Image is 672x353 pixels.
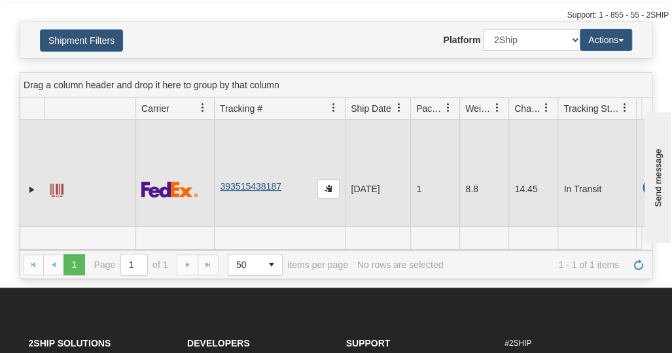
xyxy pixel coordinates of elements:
[261,254,282,275] span: select
[628,254,649,275] a: Refresh
[141,181,198,197] img: 2 - FedEx Express®
[317,179,340,199] button: Copy to clipboard
[504,339,644,348] h6: #2SHIP
[40,29,123,52] button: Shipment Filters
[3,10,669,21] div: Support: 1 - 855 - 55 - 2SHIP
[486,97,508,119] a: Weight filter column settings
[357,260,444,270] div: No rows are selected
[346,338,391,348] strong: Support
[452,260,619,270] span: 1 - 1 of 1 items
[345,120,410,259] td: [DATE]
[220,102,262,115] span: Tracking #
[580,29,632,51] button: Actions
[443,33,480,46] label: Platform
[20,73,652,98] div: grid grouping header
[535,97,557,119] a: Charge filter column settings
[192,97,214,119] a: Carrier filter column settings
[323,97,345,119] a: Tracking # filter column settings
[10,11,121,21] div: Send message
[351,102,391,115] span: Ship Date
[410,120,459,259] td: 1
[141,102,169,115] span: Carrier
[94,254,168,276] span: Page of 1
[514,102,542,115] span: Charge
[236,258,253,271] span: 50
[228,254,283,276] span: Page sizes drop down
[563,102,620,115] span: Tracking Status
[63,254,84,275] span: Page 1
[26,183,39,196] a: Expand
[614,97,636,119] a: Tracking Status filter column settings
[50,178,63,199] a: Label
[557,120,636,259] td: In Transit
[459,120,508,259] td: 8.8
[121,254,147,275] input: Page 1
[388,97,410,119] a: Ship Date filter column settings
[228,254,348,276] span: items per page
[642,110,671,243] iframe: chat widget
[29,338,111,348] strong: 2Ship Solutions
[465,102,493,115] span: Weight
[437,97,459,119] a: Packages filter column settings
[416,102,444,115] span: Packages
[187,338,250,348] strong: Developers
[508,120,557,259] td: 14.45
[220,181,281,192] a: 393515438187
